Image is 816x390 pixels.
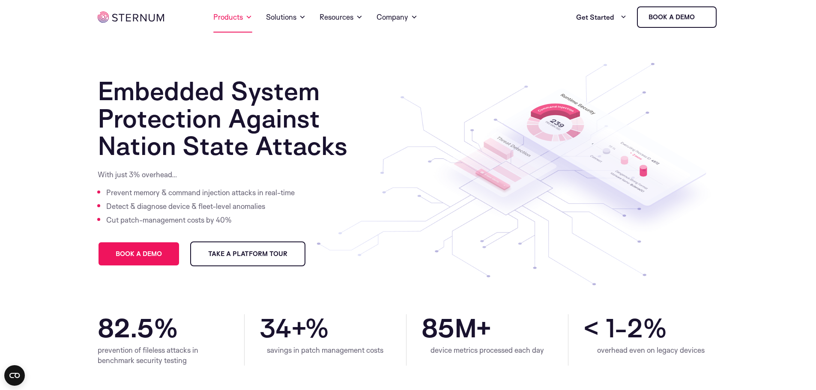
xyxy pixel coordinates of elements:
button: Open CMP widget [4,365,25,386]
a: Products [213,2,252,33]
span: Book a demo [116,251,162,257]
p: With just 3% overhead… [98,170,297,180]
a: Book a demo [637,6,717,28]
span: < 1- [583,314,627,342]
a: Take a Platform Tour [190,241,305,266]
a: Solutions [266,2,306,33]
span: % [154,314,229,342]
li: Cut patch-management costs by 40% [106,213,297,227]
div: device metrics processed each day [421,345,553,355]
div: prevention of fileless attacks in benchmark security testing [98,345,229,366]
span: M+ [454,314,553,342]
a: Resources [320,2,363,33]
span: Take a Platform Tour [208,251,287,257]
li: Detect & diagnose device & fleet-level anomalies [106,199,297,213]
span: 34 [260,314,291,342]
span: 2 [627,314,643,342]
span: % [643,314,718,342]
span: 82.5 [98,314,154,342]
span: 85 [421,314,454,342]
a: Company [377,2,418,33]
img: sternum iot [698,14,705,21]
a: Get Started [576,9,627,26]
img: sternum iot [98,12,164,23]
li: Prevent memory & command injection attacks in real-time [106,186,297,199]
div: overhead even on legacy devices [583,345,718,355]
h1: Embedded System Protection Against Nation State Attacks [98,77,391,159]
span: +% [291,314,391,342]
a: Book a demo [98,241,180,266]
div: savings in patch management costs [260,345,391,355]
